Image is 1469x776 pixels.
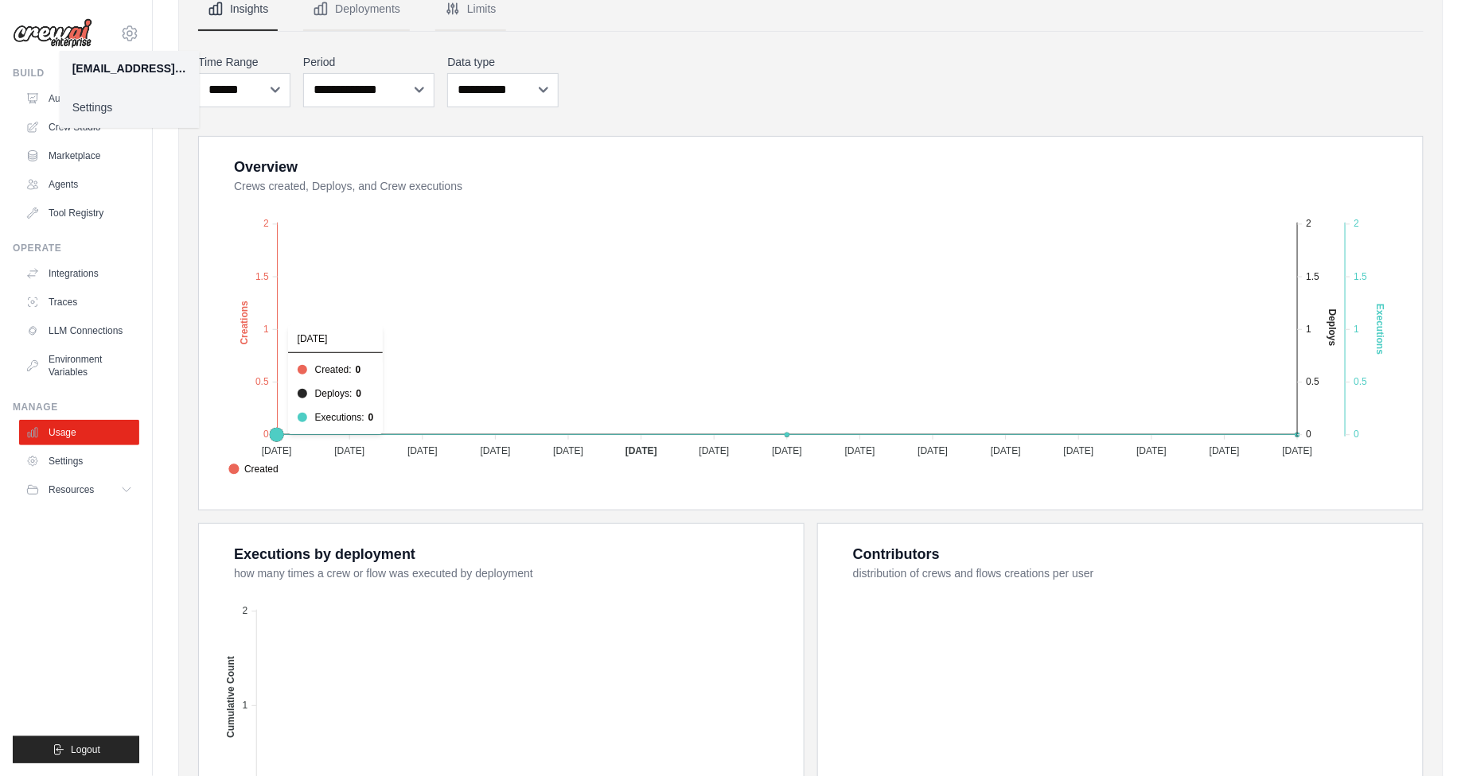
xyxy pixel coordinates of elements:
tspan: 0.5 [1354,376,1368,387]
a: Settings [60,93,200,122]
img: Logo [13,18,92,48]
tspan: 2 [1307,218,1312,229]
tspan: [DATE] [334,445,364,456]
tspan: [DATE] [1283,445,1313,456]
div: [EMAIL_ADDRESS][DOMAIN_NAME] [72,60,187,76]
label: Period [303,54,434,70]
tspan: [DATE] [625,445,657,456]
a: Marketplace [19,143,139,169]
tspan: [DATE] [262,445,292,456]
div: Overview [234,156,298,178]
div: Contributors [853,543,940,565]
span: Logout [71,743,100,756]
tspan: 0.5 [1307,376,1320,387]
a: Environment Variables [19,347,139,385]
tspan: [DATE] [991,445,1021,456]
tspan: [DATE] [481,445,511,456]
tspan: 0 [1307,429,1312,440]
a: LLM Connections [19,318,139,343]
tspan: [DATE] [699,445,730,456]
dt: distribution of crews and flows creations per user [853,565,1404,581]
button: Logout [13,736,139,763]
div: Operate [13,242,139,254]
tspan: 1 [243,700,248,711]
tspan: 1 [263,324,269,335]
tspan: [DATE] [918,445,949,456]
tspan: 1 [1307,324,1312,335]
span: Created [228,462,279,476]
tspan: 2 [263,218,269,229]
label: Data type [447,54,559,70]
tspan: [DATE] [772,445,802,456]
tspan: [DATE] [845,445,875,456]
a: Traces [19,289,139,315]
div: Build [13,67,139,80]
a: Agents [19,172,139,197]
a: Tool Registry [19,200,139,226]
a: Automations [19,86,139,111]
text: Cumulative Count [225,656,236,738]
tspan: 0 [263,429,269,440]
tspan: [DATE] [407,445,438,456]
tspan: 1 [1354,324,1360,335]
span: Resources [49,483,94,496]
a: Settings [19,448,139,474]
a: Crew Studio [19,114,139,140]
text: Executions [1375,304,1386,355]
div: Executions by deployment [234,543,415,565]
tspan: 2 [1354,218,1360,229]
tspan: [DATE] [1210,445,1240,456]
tspan: 0 [1354,429,1360,440]
dt: Crews created, Deploys, and Crew executions [234,178,1404,194]
button: Resources [19,477,139,502]
tspan: 0.5 [255,376,269,387]
text: Deploys [1327,308,1338,346]
label: Time Range [198,54,290,70]
dt: how many times a crew or flow was executed by deployment [234,565,785,581]
tspan: [DATE] [1136,445,1167,456]
tspan: 2 [243,605,248,616]
tspan: 1.5 [1354,271,1368,282]
tspan: 1.5 [1307,271,1320,282]
text: Creations [239,301,250,345]
a: Usage [19,420,139,445]
tspan: 1.5 [255,271,269,282]
a: Integrations [19,261,139,286]
tspan: [DATE] [553,445,583,456]
tspan: [DATE] [1064,445,1094,456]
div: Manage [13,401,139,413]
